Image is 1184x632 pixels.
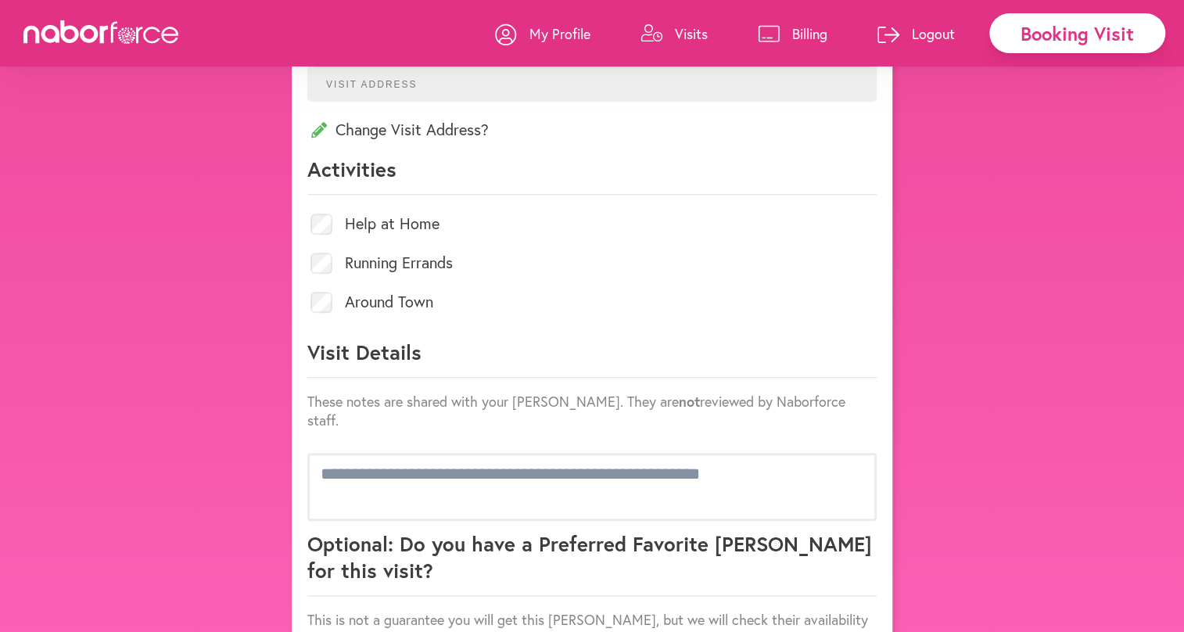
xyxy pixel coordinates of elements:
[877,10,955,57] a: Logout
[792,24,827,43] p: Billing
[912,24,955,43] p: Logout
[345,294,433,310] label: Around Town
[307,156,877,195] p: Activities
[345,255,453,271] label: Running Errands
[307,530,877,596] p: Optional: Do you have a Preferred Favorite [PERSON_NAME] for this visit?
[314,66,870,90] p: Visit Address
[675,24,708,43] p: Visits
[640,10,708,57] a: Visits
[529,24,590,43] p: My Profile
[307,392,877,429] p: These notes are shared with your [PERSON_NAME]. They are reviewed by Naborforce staff.
[307,119,877,140] p: Change Visit Address?
[307,339,877,378] p: Visit Details
[989,13,1165,53] div: Booking Visit
[679,392,700,411] strong: not
[758,10,827,57] a: Billing
[495,10,590,57] a: My Profile
[345,216,440,232] label: Help at Home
